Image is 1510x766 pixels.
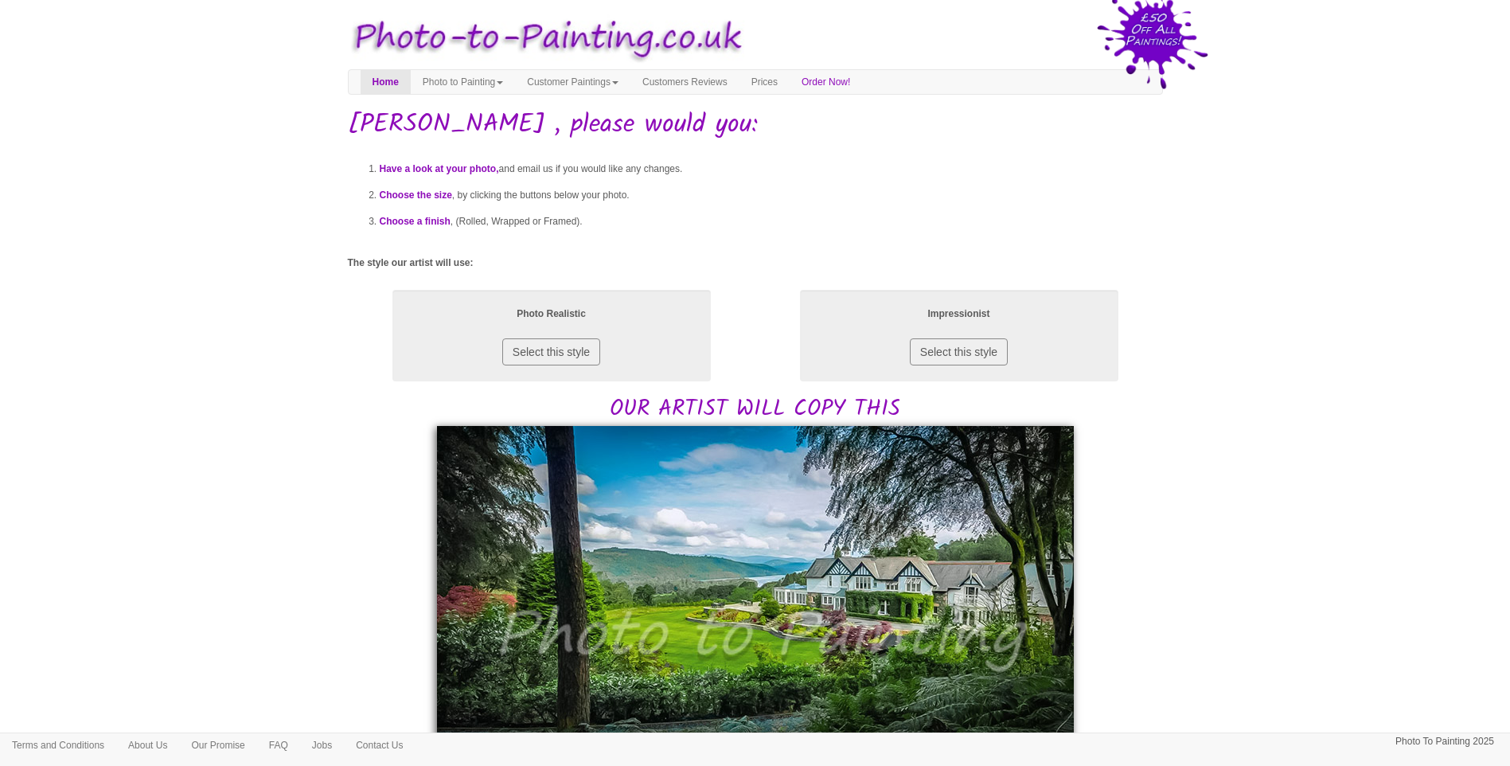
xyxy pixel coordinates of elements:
[816,306,1102,322] p: Impressionist
[411,70,515,94] a: Photo to Painting
[348,256,474,270] label: The style our artist will use:
[910,338,1008,365] button: Select this style
[348,111,1163,139] h1: [PERSON_NAME] , please would you:
[380,163,499,174] span: Have a look at your photo,
[1395,733,1494,750] p: Photo To Painting 2025
[790,70,862,94] a: Order Now!
[380,182,1163,209] li: , by clicking the buttons below your photo.
[380,190,452,201] span: Choose the size
[739,70,790,94] a: Prices
[361,70,411,94] a: Home
[348,286,1163,422] h2: OUR ARTIST WILL COPY THIS
[380,216,451,227] span: Choose a finish
[340,8,747,69] img: Photo to Painting
[300,733,344,757] a: Jobs
[344,733,415,757] a: Contact Us
[116,733,179,757] a: About Us
[502,338,600,365] button: Select this style
[630,70,739,94] a: Customers Reviews
[257,733,300,757] a: FAQ
[515,70,630,94] a: Customer Paintings
[380,156,1163,182] li: and email us if you would like any changes.
[380,209,1163,235] li: , (Rolled, Wrapped or Framed).
[179,733,256,757] a: Our Promise
[408,306,695,322] p: Photo Realistic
